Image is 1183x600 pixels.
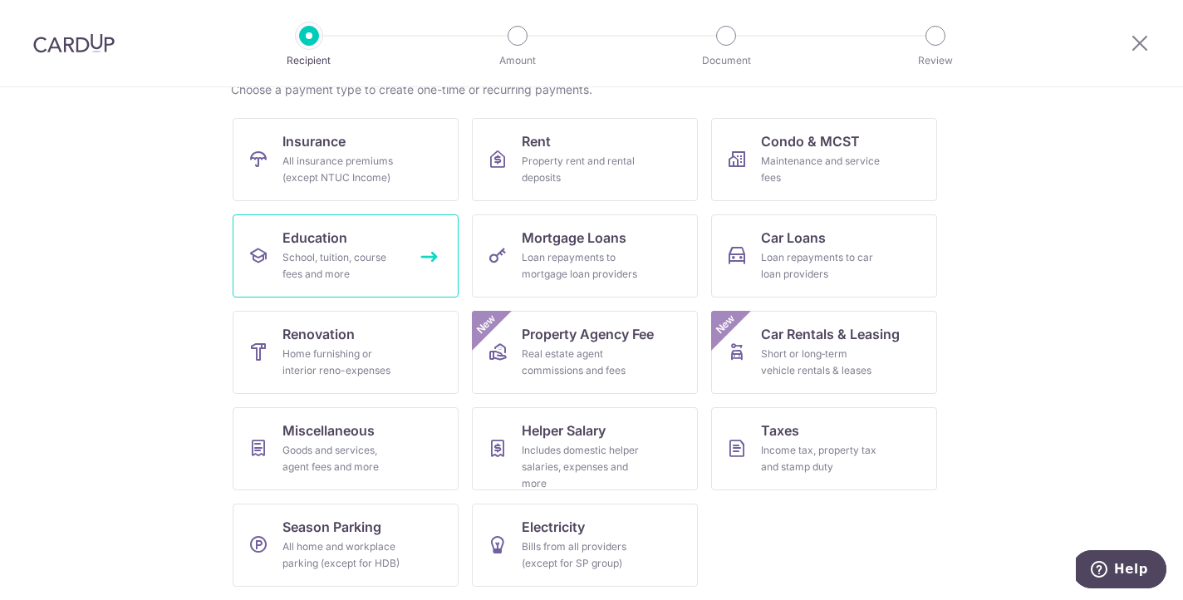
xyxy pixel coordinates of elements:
span: Renovation [282,324,355,344]
a: EducationSchool, tuition, course fees and more [233,214,459,298]
span: Mortgage Loans [522,228,626,248]
div: Bills from all providers (except for SP group) [522,539,641,572]
div: Home furnishing or interior reno-expenses [282,346,402,379]
a: Car LoansLoan repayments to car loan providers [711,214,937,298]
span: New [473,311,500,338]
span: Season Parking [282,517,381,537]
a: Condo & MCSTMaintenance and service fees [711,118,937,201]
span: Help [38,12,72,27]
a: Car Rentals & LeasingShort or long‑term vehicle rentals & leasesNew [711,311,937,394]
div: Loan repayments to car loan providers [761,249,881,283]
a: MiscellaneousGoods and services, agent fees and more [233,407,459,490]
span: Helper Salary [522,420,606,440]
div: Loan repayments to mortgage loan providers [522,249,641,283]
div: Maintenance and service fees [761,153,881,186]
a: Mortgage LoansLoan repayments to mortgage loan providers [472,214,698,298]
a: Helper SalaryIncludes domestic helper salaries, expenses and more [472,407,698,490]
div: Real estate agent commissions and fees [522,346,641,379]
p: Amount [456,52,579,69]
span: Car Rentals & Leasing [761,324,900,344]
span: Condo & MCST [761,131,860,151]
img: CardUp [33,33,115,53]
span: Education [282,228,347,248]
a: InsuranceAll insurance premiums (except NTUC Income) [233,118,459,201]
span: Car Loans [761,228,826,248]
div: Choose a payment type to create one-time or recurring payments. [231,81,952,98]
div: School, tuition, course fees and more [282,249,402,283]
a: RentProperty rent and rental deposits [472,118,698,201]
p: Document [665,52,788,69]
div: All home and workplace parking (except for HDB) [282,539,402,572]
div: Income tax, property tax and stamp duty [761,442,881,475]
span: Taxes [761,420,799,440]
span: Insurance [282,131,346,151]
span: Electricity [522,517,585,537]
div: Includes domestic helper salaries, expenses and more [522,442,641,492]
div: Short or long‑term vehicle rentals & leases [761,346,881,379]
a: Property Agency FeeReal estate agent commissions and feesNew [472,311,698,394]
span: Rent [522,131,551,151]
p: Recipient [248,52,371,69]
p: Review [874,52,997,69]
div: All insurance premiums (except NTUC Income) [282,153,402,186]
div: Goods and services, agent fees and more [282,442,402,475]
a: ElectricityBills from all providers (except for SP group) [472,504,698,587]
iframe: Opens a widget where you can find more information [1076,550,1166,592]
a: TaxesIncome tax, property tax and stamp duty [711,407,937,490]
span: Property Agency Fee [522,324,654,344]
span: New [712,311,739,338]
a: Season ParkingAll home and workplace parking (except for HDB) [233,504,459,587]
div: Property rent and rental deposits [522,153,641,186]
a: RenovationHome furnishing or interior reno-expenses [233,311,459,394]
span: Miscellaneous [282,420,375,440]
